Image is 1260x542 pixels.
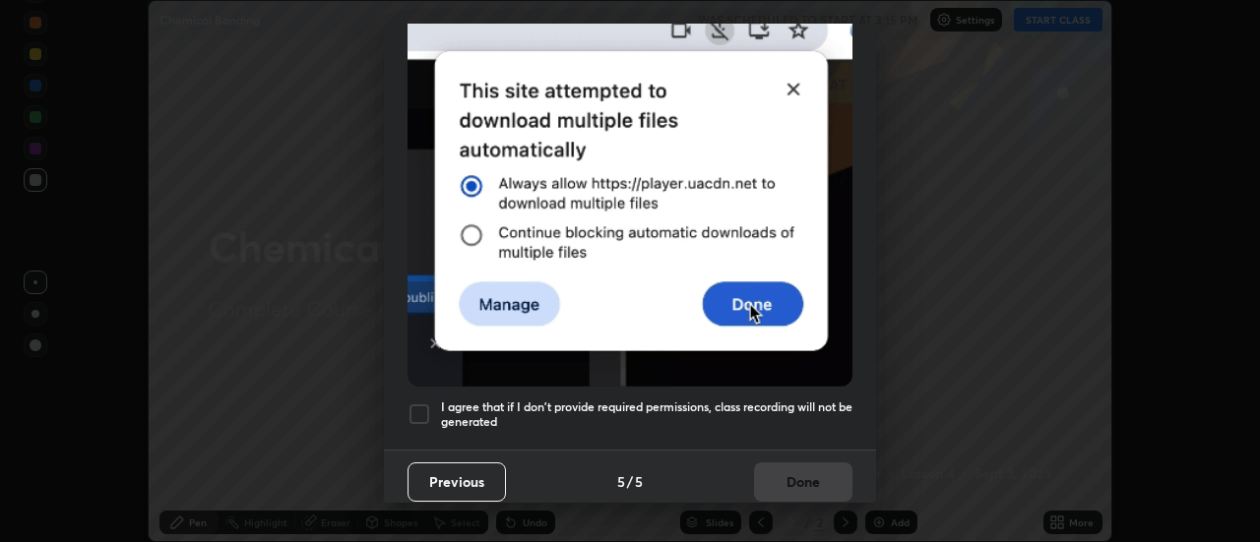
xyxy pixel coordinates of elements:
h5: I agree that if I don't provide required permissions, class recording will not be generated [441,399,852,430]
h4: 5 [635,471,643,492]
button: Previous [408,462,506,502]
h4: 5 [617,471,625,492]
h4: / [627,471,633,492]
